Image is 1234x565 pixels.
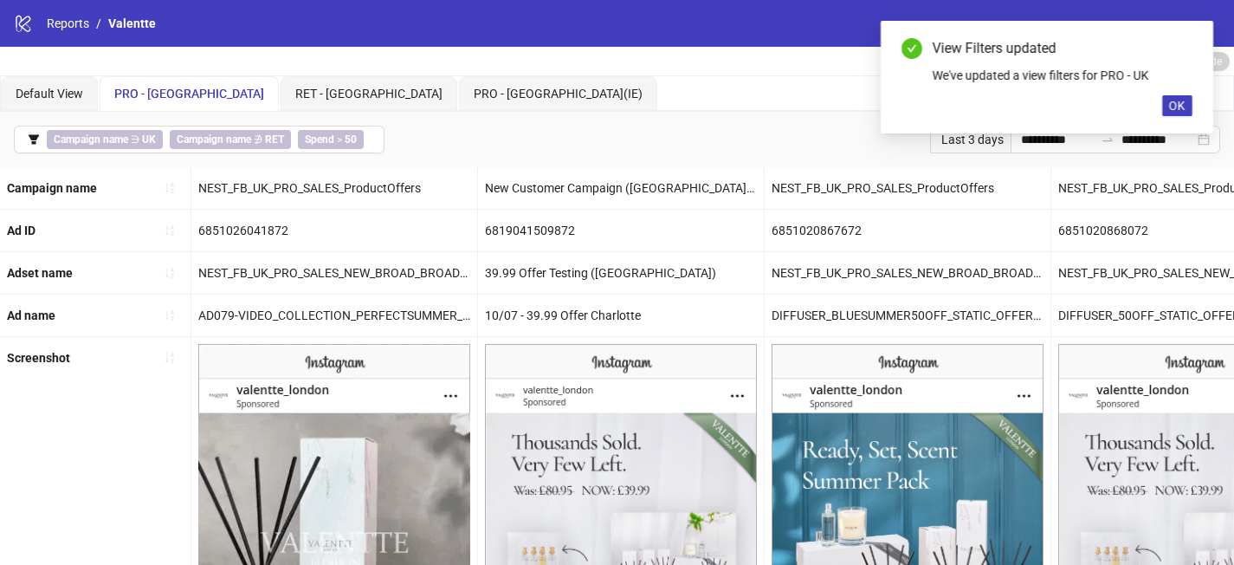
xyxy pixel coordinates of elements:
span: check-circle [901,38,922,59]
a: Close [1173,38,1192,57]
button: OK [1162,95,1192,116]
div: We've updated a view filters for PRO - UK [933,66,1192,85]
div: View Filters updated [933,38,1192,59]
span: OK [1169,99,1186,113]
